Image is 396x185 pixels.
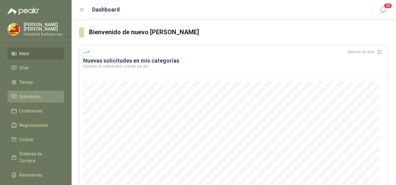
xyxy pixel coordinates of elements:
span: Negociaciones [19,122,48,129]
h1: Dashboard [92,5,120,14]
h3: Bienvenido de nuevo [PERSON_NAME] [89,27,389,37]
a: Cotizar [7,134,64,145]
span: Licitaciones [19,107,42,114]
div: Últimos 30 días [347,47,384,57]
span: Solicitudes [19,93,41,100]
span: Inicio [19,50,29,57]
span: Remisiones [19,172,42,178]
span: Chat [19,64,29,71]
img: Company Logo [8,23,20,35]
span: Órdenes de Compra [19,150,58,164]
a: Remisiones [7,169,64,181]
a: Órdenes de Compra [7,148,64,167]
h3: Nuevas solicitudes en mis categorías [83,57,384,64]
a: Negociaciones [7,119,64,131]
a: Solicitudes [7,91,64,102]
a: Licitaciones [7,105,64,117]
span: 20 [384,3,392,9]
a: Tareas [7,76,64,88]
span: Cotizar [19,136,34,143]
p: Ferretería Barbosa sas [24,32,64,36]
button: 20 [377,4,389,16]
a: Chat [7,62,64,74]
p: [PERSON_NAME] [PERSON_NAME] [24,22,64,31]
img: Logo peakr [7,7,39,15]
span: Tareas [19,79,33,86]
p: Número de solicitudes nuevas por día [83,64,384,68]
a: Inicio [7,48,64,59]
